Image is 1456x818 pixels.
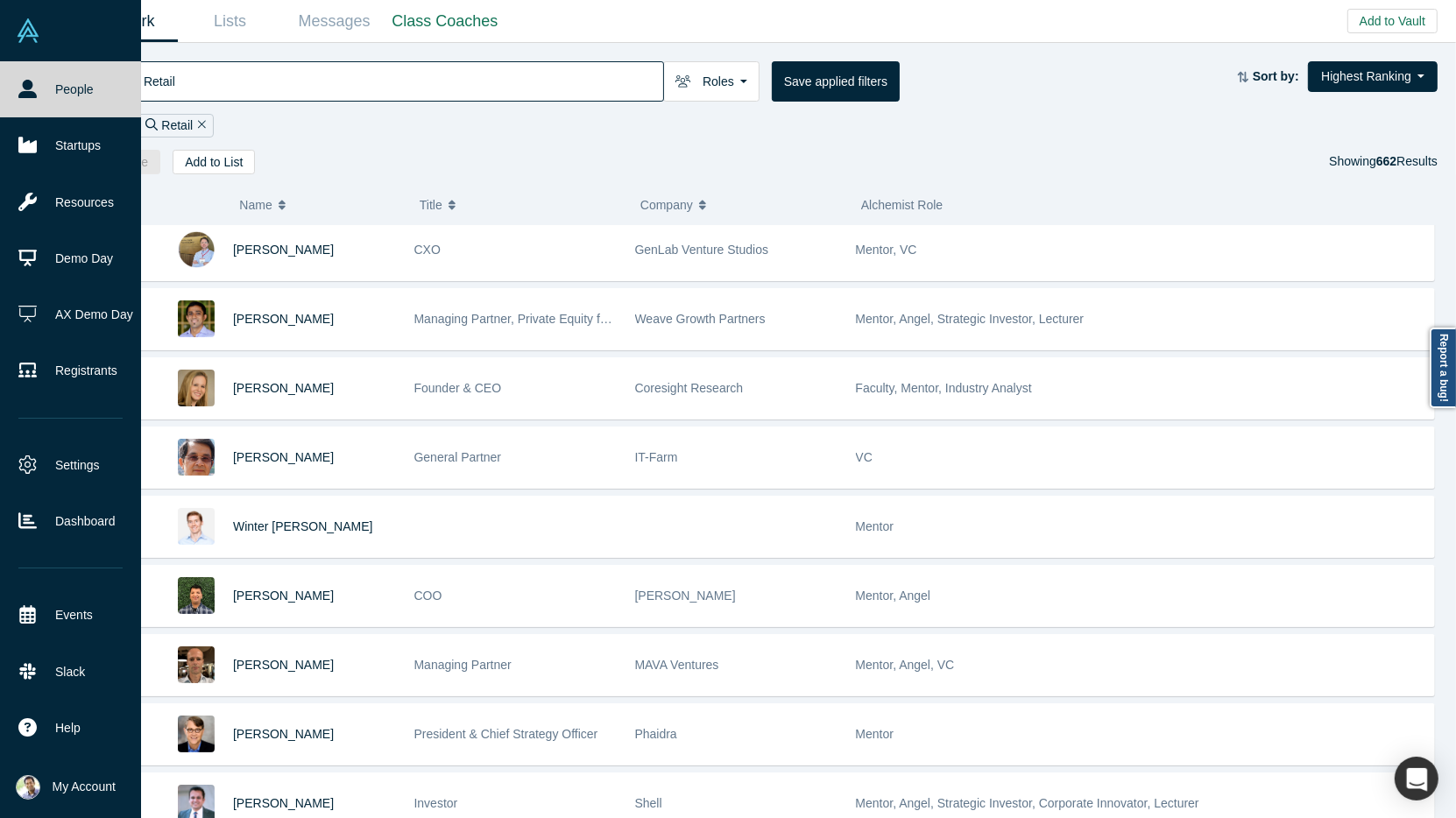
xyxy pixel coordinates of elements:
span: Mentor [856,519,894,533]
span: My Account [53,778,116,796]
span: Mentor, Angel, Strategic Investor, Lecturer [856,312,1085,326]
img: Robert Locke's Profile Image [178,716,215,752]
button: Title [420,187,622,223]
button: My Account [16,775,116,800]
span: VC [856,450,873,464]
span: Results [1376,154,1438,168]
a: [PERSON_NAME] [233,796,334,810]
img: David Mortamais's Profile Image [178,646,215,683]
img: Alchemist Vault Logo [16,18,40,43]
span: General Partner [414,450,502,464]
span: Shell [635,796,662,810]
strong: Sort by: [1253,69,1299,83]
button: Highest Ranking [1308,61,1438,92]
span: President & Chief Strategy Officer [414,727,598,741]
span: Mentor, Angel [856,589,931,603]
img: Winter Mead's Profile Image [178,508,215,545]
button: Name [239,187,401,223]
img: Jeremy Geiger's Profile Image [178,231,215,268]
span: Alchemist Role [861,198,943,212]
span: Founder & CEO [414,381,502,395]
a: [PERSON_NAME] [233,450,334,464]
span: Investor [414,796,458,810]
span: CXO [414,243,441,257]
span: Mentor, Angel, VC [856,658,955,672]
a: [PERSON_NAME] [233,243,334,257]
span: MAVA Ventures [635,658,719,672]
a: Report a bug! [1430,328,1456,408]
button: Remove Filter [193,116,206,136]
img: Ravi Belani's Account [16,775,40,800]
span: Coresight Research [635,381,744,395]
span: Faculty, Mentor, Industry Analyst [856,381,1032,395]
span: [PERSON_NAME] [635,589,736,603]
span: Managing Partner, Private Equity fund [414,312,621,326]
div: Showing [1329,150,1438,174]
img: Vishy Venugopalan's Profile Image [178,300,215,337]
span: Name [239,187,272,223]
a: Messages [282,1,386,42]
span: Help [55,719,81,737]
span: Mentor, Angel, Strategic Investor, Corporate Innovator, Lecturer [856,796,1199,810]
span: GenLab Venture Studios [635,243,769,257]
span: Mentor [856,727,894,741]
a: Class Coaches [386,1,504,42]
span: Phaidra [635,727,677,741]
img: Deborah Weinswig's Profile Image [178,370,215,406]
a: Winter [PERSON_NAME] [233,519,372,533]
button: Roles [663,61,760,102]
span: Mentor, VC [856,243,917,257]
strong: 662 [1376,154,1396,168]
a: [PERSON_NAME] [233,589,334,603]
span: Managing Partner [414,658,512,672]
div: Retail [138,114,213,138]
a: [PERSON_NAME] [233,727,334,741]
img: Anil Jindia's Profile Image [178,577,215,614]
button: Add to Vault [1347,9,1438,33]
input: Search by name, title, company, summary, expertise, investment criteria or topics of focus [142,60,663,102]
button: Company [640,187,843,223]
span: IT-Farm [635,450,678,464]
span: COO [414,589,442,603]
span: Title [420,187,442,223]
span: Weave Growth Partners [635,312,766,326]
button: Save applied filters [772,61,900,102]
button: Add to List [173,150,255,174]
span: Company [640,187,693,223]
a: [PERSON_NAME] [233,381,334,395]
a: Lists [178,1,282,42]
a: [PERSON_NAME] [233,658,334,672]
a: [PERSON_NAME] [233,312,334,326]
img: Julien Nguyen's Profile Image [178,439,215,476]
